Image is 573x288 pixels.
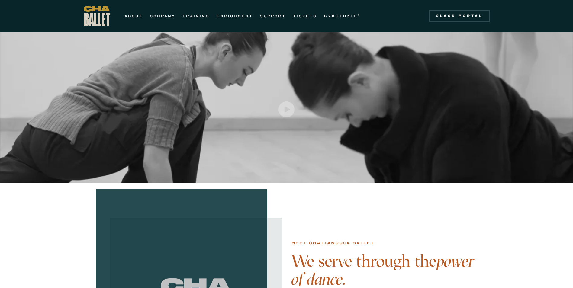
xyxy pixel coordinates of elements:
[324,12,361,20] a: GYROTONIC®
[124,12,143,20] a: ABOUT
[293,12,317,20] a: TICKETS
[324,14,358,18] strong: GYROTONIC
[217,12,253,20] a: ENRICHMENT
[260,12,286,20] a: SUPPORT
[84,6,110,26] a: home
[358,14,361,17] sup: ®
[150,12,175,20] a: COMPANY
[433,14,486,18] div: Class Portal
[182,12,209,20] a: TRAINING
[429,10,490,22] a: Class Portal
[291,239,374,247] div: Meet chattanooga ballet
